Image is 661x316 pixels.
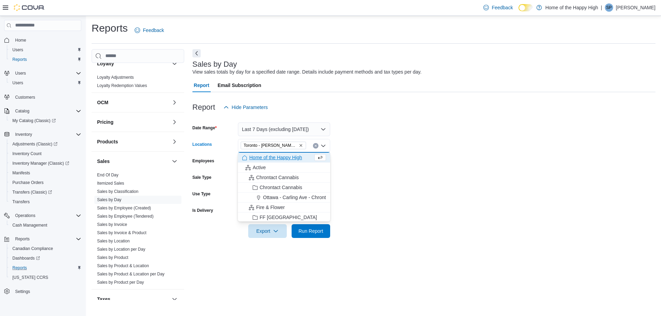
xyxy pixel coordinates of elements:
[97,119,113,126] h3: Pricing
[170,98,179,107] button: OCM
[97,181,124,186] span: Itemized Sales
[192,60,237,68] h3: Sales by Day
[263,194,354,201] span: Ottawa - Carling Ave - Chrontact Cannabis
[97,296,111,303] h3: Taxes
[12,36,29,44] a: Home
[7,168,84,178] button: Manifests
[252,224,283,238] span: Export
[12,130,35,139] button: Inventory
[606,3,612,12] span: SP
[10,159,81,167] span: Inventory Manager (Classic)
[7,253,84,263] a: Dashboards
[249,154,302,161] span: Home of the Happy High
[7,197,84,207] button: Transfers
[10,178,81,187] span: Purchase Orders
[10,140,81,148] span: Adjustments (Classic)
[4,32,81,314] nav: Complex example
[12,80,23,86] span: Users
[97,83,147,88] span: Loyalty Redemption Values
[238,122,330,136] button: Last 7 Days (excluding [DATE])
[12,130,81,139] span: Inventory
[238,213,330,222] button: FF [GEOGRAPHIC_DATA]
[518,4,533,11] input: Dark Mode
[97,158,169,165] button: Sales
[12,222,47,228] span: Cash Management
[12,189,52,195] span: Transfers (Classic)
[97,172,118,178] span: End Of Day
[313,143,318,149] button: Clear input
[12,93,38,101] a: Customers
[10,273,51,282] a: [US_STATE] CCRS
[10,140,60,148] a: Adjustments (Classic)
[170,138,179,146] button: Products
[97,247,145,252] a: Sales by Location per Day
[12,118,56,123] span: My Catalog (Classic)
[238,173,330,183] button: Chrontact Cannabis
[97,173,118,177] a: End Of Day
[10,117,81,125] span: My Catalog (Classic)
[170,295,179,303] button: Taxes
[7,187,84,197] a: Transfers (Classic)
[256,204,285,211] span: Fire & Flower
[260,184,302,191] span: Chrontact Cannabis
[97,119,169,126] button: Pricing
[97,263,149,269] span: Sales by Product & Location
[1,234,84,244] button: Reports
[12,235,81,243] span: Reports
[7,159,84,168] a: Inventory Manager (Classic)
[97,206,151,210] a: Sales by Employee (Created)
[238,163,330,173] button: Active
[97,138,169,145] button: Products
[12,287,81,296] span: Settings
[10,169,81,177] span: Manifests
[12,107,81,115] span: Catalog
[194,78,209,92] span: Report
[12,170,30,176] span: Manifests
[10,159,72,167] a: Inventory Manager (Classic)
[1,286,84,296] button: Settings
[14,4,45,11] img: Cova
[10,221,50,229] a: Cash Management
[1,35,84,45] button: Home
[15,213,35,218] span: Operations
[97,158,110,165] h3: Sales
[12,92,81,101] span: Customers
[97,60,169,67] button: Loyalty
[97,263,149,268] a: Sales by Product & Location
[7,139,84,149] a: Adjustments (Classic)
[238,183,330,193] button: Chrontact Cannabis
[92,73,184,92] div: Loyalty
[12,211,38,220] button: Operations
[10,188,81,196] span: Transfers (Classic)
[97,189,138,194] a: Sales by Classification
[15,132,32,137] span: Inventory
[256,174,299,181] span: Chrontact Cannabis
[12,151,42,156] span: Inventory Count
[232,104,268,111] span: Hide Parameters
[12,275,48,280] span: [US_STATE] CCRS
[97,296,169,303] button: Taxes
[97,280,144,285] span: Sales by Product per Day
[10,46,81,54] span: Users
[10,150,81,158] span: Inventory Count
[10,46,26,54] a: Users
[298,228,323,235] span: Run Report
[97,197,122,202] a: Sales by Day
[1,68,84,78] button: Users
[97,271,165,277] span: Sales by Product & Location per Day
[10,254,43,262] a: Dashboards
[12,69,29,77] button: Users
[248,224,287,238] button: Export
[241,142,306,149] span: Toronto - Jane Street - Fire & Flower
[10,117,59,125] a: My Catalog (Classic)
[221,100,271,114] button: Hide Parameters
[12,69,81,77] span: Users
[15,108,29,114] span: Catalog
[97,197,122,203] span: Sales by Day
[10,198,32,206] a: Transfers
[192,68,422,76] div: View sales totals by day for a specified date range. Details include payment methods and tax type...
[253,164,266,171] span: Active
[1,92,84,102] button: Customers
[321,143,326,149] button: Close list of options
